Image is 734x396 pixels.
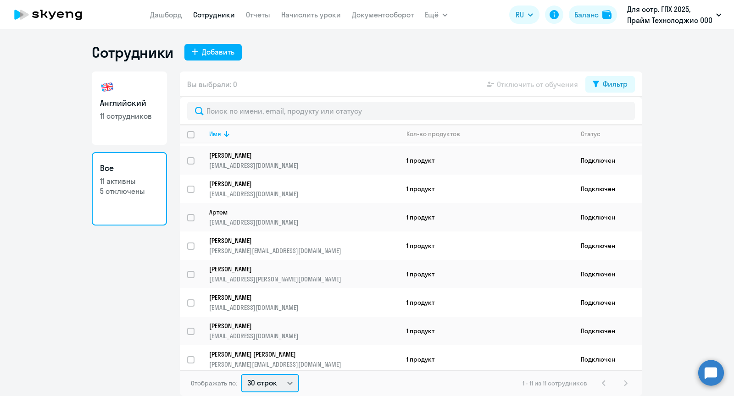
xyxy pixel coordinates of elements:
a: Все11 активны5 отключены [92,152,167,225]
td: 1 продукт [399,231,573,260]
p: [PERSON_NAME][EMAIL_ADDRESS][DOMAIN_NAME] [209,360,399,368]
a: [PERSON_NAME] [PERSON_NAME][PERSON_NAME][EMAIL_ADDRESS][DOMAIN_NAME] [209,350,399,368]
button: Добавить [184,44,242,60]
input: Поиск по имени, email, продукту или статусу [187,102,635,120]
div: Имя [209,130,399,138]
div: Статус [581,130,601,138]
p: 5 отключены [100,186,159,196]
h3: Все [100,162,159,174]
a: [PERSON_NAME][EMAIL_ADDRESS][DOMAIN_NAME] [209,293,399,312]
div: Кол-во продуктов [406,130,460,138]
button: Ещё [425,5,448,24]
a: Английский11 сотрудников [92,71,167,145]
div: Фильтр [603,78,628,89]
a: [PERSON_NAME][PERSON_NAME][EMAIL_ADDRESS][DOMAIN_NAME] [209,236,399,255]
a: Артем[EMAIL_ADDRESS][DOMAIN_NAME] [209,208,399,226]
span: Вы выбрали: 0 [187,79,237,90]
a: [PERSON_NAME][EMAIL_ADDRESS][DOMAIN_NAME] [209,151,399,170]
p: [PERSON_NAME] [PERSON_NAME] [209,350,386,358]
span: 1 - 11 из 11 сотрудников [523,379,587,387]
td: 1 продукт [399,175,573,203]
td: Подключен [573,231,642,260]
p: [PERSON_NAME] [209,265,386,273]
span: Отображать по: [191,379,237,387]
div: Добавить [202,46,234,57]
p: [PERSON_NAME] [209,180,386,188]
td: Подключен [573,146,642,175]
p: Для сотр. ГПХ 2025, Прайм Технолоджис ООО [627,4,712,26]
button: Фильтр [585,76,635,93]
td: Подключен [573,317,642,345]
span: RU [516,9,524,20]
a: [PERSON_NAME][EMAIL_ADDRESS][PERSON_NAME][DOMAIN_NAME] [209,265,399,283]
button: Для сотр. ГПХ 2025, Прайм Технолоджис ООО [623,4,726,26]
p: [PERSON_NAME] [209,293,386,302]
div: Кол-во продуктов [406,130,573,138]
p: [EMAIL_ADDRESS][PERSON_NAME][DOMAIN_NAME] [209,275,399,283]
a: Дашборд [150,10,182,19]
p: [EMAIL_ADDRESS][DOMAIN_NAME] [209,332,399,340]
p: [EMAIL_ADDRESS][DOMAIN_NAME] [209,218,399,226]
td: Подключен [573,288,642,317]
td: 1 продукт [399,288,573,317]
img: balance [602,10,612,19]
img: english [100,80,115,94]
td: 1 продукт [399,260,573,288]
p: [EMAIL_ADDRESS][DOMAIN_NAME] [209,190,399,198]
div: Статус [581,130,642,138]
td: 1 продукт [399,345,573,374]
td: Подключен [573,345,642,374]
a: Отчеты [246,10,270,19]
a: [PERSON_NAME][EMAIL_ADDRESS][DOMAIN_NAME] [209,180,399,198]
p: [PERSON_NAME] [209,236,386,245]
td: Подключен [573,260,642,288]
button: Балансbalance [569,5,617,24]
span: Ещё [425,9,439,20]
td: 1 продукт [399,203,573,231]
td: Подключен [573,175,642,203]
p: [EMAIL_ADDRESS][DOMAIN_NAME] [209,161,399,170]
a: Сотрудники [193,10,235,19]
td: Подключен [573,203,642,231]
button: RU [509,5,539,24]
p: [EMAIL_ADDRESS][DOMAIN_NAME] [209,303,399,312]
a: Начислить уроки [281,10,341,19]
p: [PERSON_NAME] [209,322,386,330]
h3: Английский [100,97,159,109]
h1: Сотрудники [92,43,173,61]
div: Имя [209,130,221,138]
p: Артем [209,208,386,216]
p: [PERSON_NAME] [209,151,386,159]
p: 11 активны [100,176,159,186]
a: [PERSON_NAME][EMAIL_ADDRESS][DOMAIN_NAME] [209,322,399,340]
div: Баланс [574,9,599,20]
p: [PERSON_NAME][EMAIL_ADDRESS][DOMAIN_NAME] [209,247,399,255]
a: Документооборот [352,10,414,19]
p: 11 сотрудников [100,111,159,121]
td: 1 продукт [399,317,573,345]
td: 1 продукт [399,146,573,175]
